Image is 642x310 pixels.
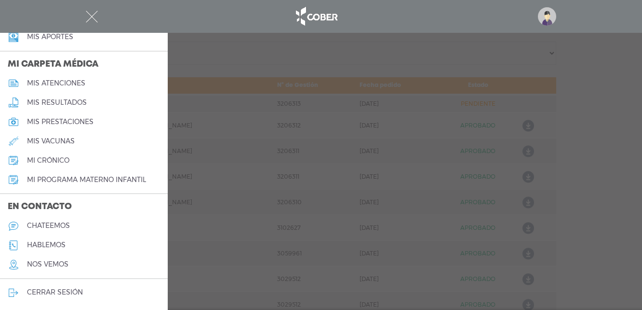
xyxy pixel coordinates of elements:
[27,176,146,184] h5: mi programa materno infantil
[27,79,85,87] h5: mis atenciones
[27,137,75,145] h5: mis vacunas
[27,99,87,107] h5: mis resultados
[27,118,94,126] h5: mis prestaciones
[27,241,66,249] h5: hablemos
[27,33,73,41] h5: Mis aportes
[27,156,69,165] h5: mi crónico
[27,222,70,230] h5: chateemos
[291,5,341,28] img: logo_cober_home-white.png
[27,260,68,268] h5: nos vemos
[86,11,98,23] img: Cober_menu-close-white.svg
[27,288,83,296] h5: cerrar sesión
[538,7,556,26] img: profile-placeholder.svg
